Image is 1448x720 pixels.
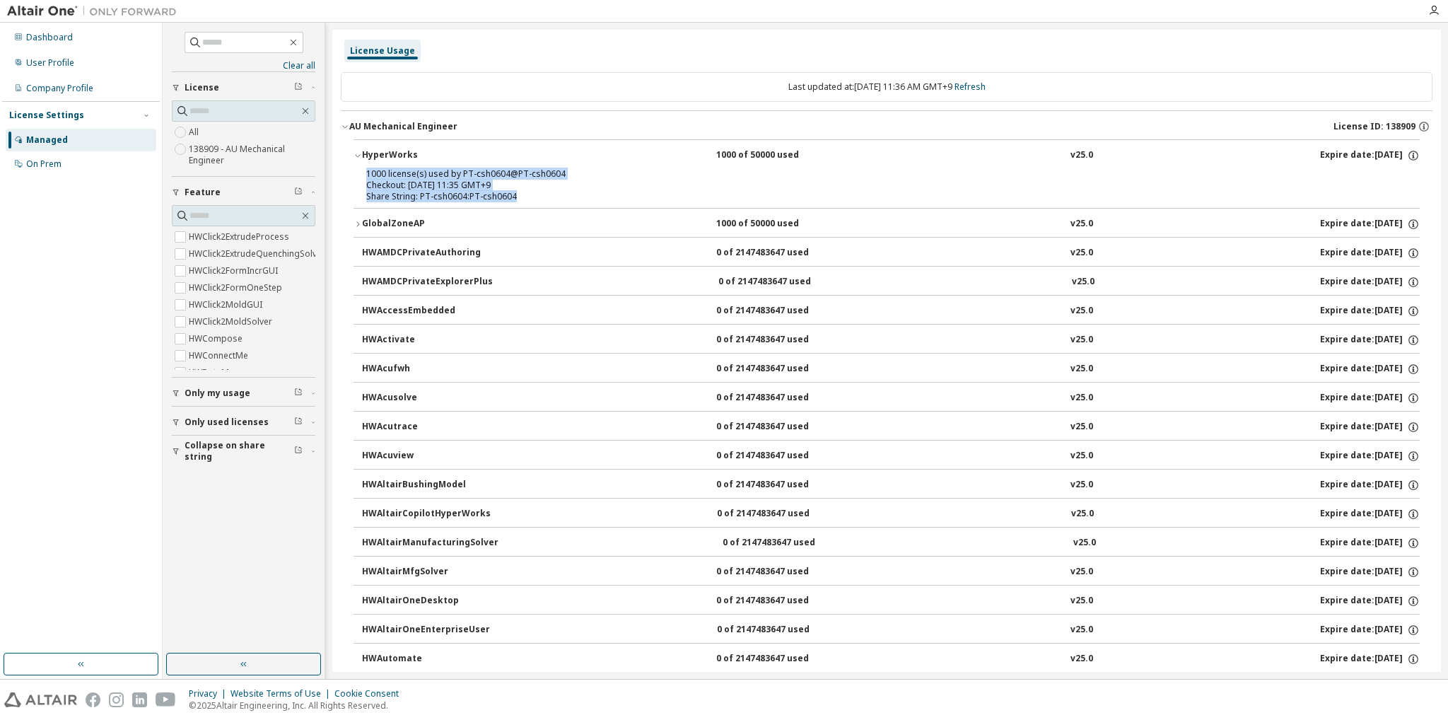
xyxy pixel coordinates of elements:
a: Refresh [954,81,986,93]
div: v25.0 [1070,450,1093,463]
button: HWAMDCPrivateAuthoring0 of 2147483647 usedv25.0Expire date:[DATE] [362,238,1420,269]
div: HWAMDCPrivateAuthoring [362,247,489,260]
div: v25.0 [1070,363,1093,376]
div: HWAltairManufacturingSolver [362,537,498,550]
div: v25.0 [1070,624,1093,637]
div: Company Profile [26,83,93,94]
div: Expire date: [DATE] [1320,450,1420,463]
div: Last updated at: [DATE] 11:36 AM GMT+9 [341,72,1432,102]
div: 0 of 2147483647 used [716,334,843,347]
div: 0 of 2147483647 used [716,421,843,434]
div: 0 of 2147483647 used [716,305,843,318]
div: HWAltairCopilotHyperWorks [362,508,491,521]
div: 0 of 2147483647 used [716,653,843,666]
div: HWAcuview [362,450,489,463]
div: License Usage [350,45,415,57]
button: AU Mechanical EngineerLicense ID: 138909 [341,111,1432,142]
div: 0 of 2147483647 used [723,537,850,550]
div: Managed [26,134,68,146]
button: HWAltairOneEnterpriseUser0 of 2147483647 usedv25.0Expire date:[DATE] [362,615,1420,646]
div: 0 of 2147483647 used [716,363,843,376]
img: facebook.svg [86,692,100,707]
span: Collapse on share string [185,440,294,463]
div: v25.0 [1070,305,1093,318]
div: v25.0 [1071,508,1094,521]
button: HWAltairCopilotHyperWorks0 of 2147483647 usedv25.0Expire date:[DATE] [362,499,1420,530]
div: v25.0 [1070,392,1093,405]
label: All [189,124,202,141]
span: Clear filter [294,82,303,93]
div: Checkout: [DATE] 11:35 GMT+9 [366,180,1373,191]
button: HyperWorks1000 of 50000 usedv25.0Expire date:[DATE] [354,140,1420,171]
div: 0 of 2147483647 used [718,276,846,289]
span: License ID: 138909 [1333,121,1415,132]
span: Clear filter [294,388,303,399]
button: Collapse on share string [172,436,315,467]
div: 0 of 2147483647 used [716,595,843,608]
div: HWAcufwh [362,363,489,376]
img: instagram.svg [109,692,124,707]
div: GlobalZoneAP [362,218,489,231]
div: Website Terms of Use [230,688,334,699]
button: HWAMDCPrivateExplorerPlus0 of 2147483647 usedv25.0Expire date:[DATE] [362,267,1420,298]
div: v25.0 [1070,149,1093,162]
label: 138909 - AU Mechanical Engineer [189,141,315,169]
button: HWAcutrace0 of 2147483647 usedv25.0Expire date:[DATE] [362,412,1420,443]
span: Clear filter [294,417,303,428]
button: License [172,72,315,103]
div: Expire date: [DATE] [1320,149,1420,162]
div: HWAcusolve [362,392,489,405]
div: HWActivate [362,334,489,347]
div: Expire date: [DATE] [1320,595,1420,608]
div: v25.0 [1070,421,1093,434]
div: 0 of 2147483647 used [716,479,843,492]
button: HWAltairMfgSolver0 of 2147483647 usedv25.0Expire date:[DATE] [362,557,1420,588]
div: Expire date: [DATE] [1320,363,1420,376]
span: License [185,82,219,93]
label: HWClick2ExtrudeProcess [189,228,292,245]
div: v25.0 [1072,276,1094,289]
label: HWClick2MoldGUI [189,296,265,313]
div: 0 of 2147483647 used [717,508,844,521]
div: On Prem [26,158,62,170]
div: 0 of 2147483647 used [716,566,843,579]
div: v25.0 [1070,479,1093,492]
div: v25.0 [1073,537,1096,550]
div: AU Mechanical Engineer [349,121,457,132]
div: Expire date: [DATE] [1320,537,1420,550]
div: HyperWorks [362,149,489,162]
div: v25.0 [1070,247,1093,260]
div: Expire date: [DATE] [1320,276,1420,289]
div: Expire date: [DATE] [1320,508,1420,521]
div: 0 of 2147483647 used [717,624,844,637]
label: HWClick2FormIncrGUI [189,262,281,279]
button: HWAccessEmbedded0 of 2147483647 usedv25.0Expire date:[DATE] [362,296,1420,327]
button: HWAutomate0 of 2147483647 usedv25.0Expire date:[DATE] [362,644,1420,675]
img: altair_logo.svg [4,692,77,707]
span: Clear filter [294,187,303,198]
div: 1000 of 50000 used [716,149,843,162]
div: 0 of 2147483647 used [716,450,843,463]
div: 1000 license(s) used by PT-csh0604@PT-csh0604 [366,168,1373,180]
img: linkedin.svg [132,692,147,707]
div: HWAltairBushingModel [362,479,489,492]
button: GlobalZoneAP1000 of 50000 usedv25.0Expire date:[DATE] [354,209,1420,240]
button: Only used licenses [172,407,315,438]
label: HWClick2ExtrudeQuenchingSolver [189,245,328,262]
div: Expire date: [DATE] [1320,479,1420,492]
div: HWAltairMfgSolver [362,566,489,579]
div: HWAltairOneEnterpriseUser [362,624,490,637]
div: Privacy [189,688,230,699]
button: HWAcufwh0 of 2147483647 usedv25.0Expire date:[DATE] [362,354,1420,385]
span: Only used licenses [185,417,269,428]
div: Expire date: [DATE] [1320,218,1420,231]
button: HWAcuview0 of 2147483647 usedv25.0Expire date:[DATE] [362,441,1420,472]
span: Feature [185,187,221,198]
div: v25.0 [1070,595,1093,608]
div: Dashboard [26,32,73,43]
a: Clear all [172,60,315,71]
button: Only my usage [172,378,315,409]
p: © 2025 Altair Engineering, Inc. All Rights Reserved. [189,699,407,712]
div: v25.0 [1070,566,1093,579]
div: HWAcutrace [362,421,489,434]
